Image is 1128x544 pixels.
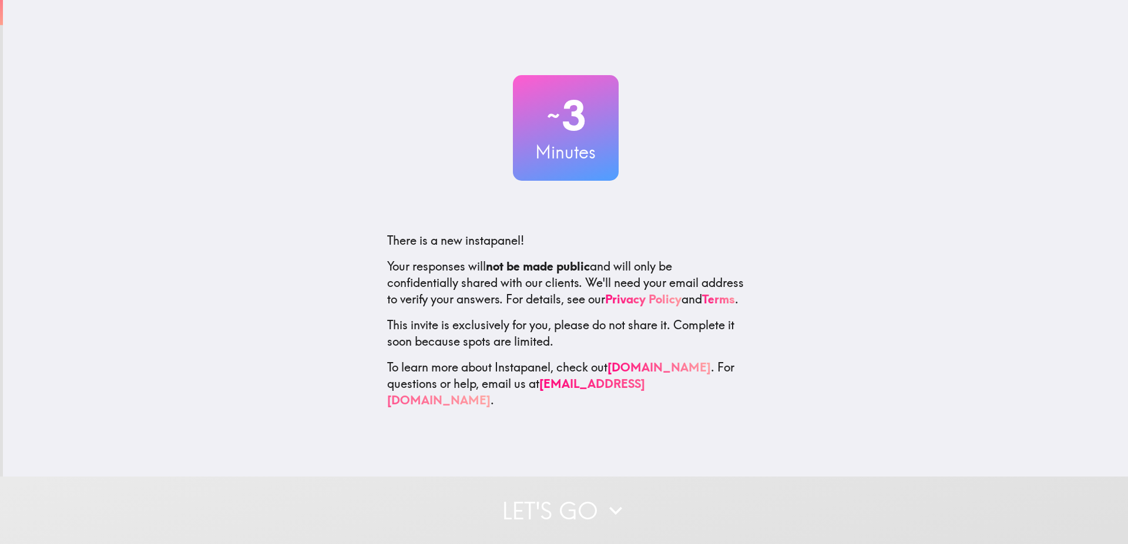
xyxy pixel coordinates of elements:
[387,233,524,248] span: There is a new instapanel!
[605,292,681,306] a: Privacy Policy
[486,259,590,273] b: not be made public
[545,98,562,133] span: ~
[607,360,711,374] a: [DOMAIN_NAME]
[387,359,744,408] p: To learn more about Instapanel, check out . For questions or help, email us at .
[513,140,619,164] h3: Minutes
[387,376,645,407] a: [EMAIL_ADDRESS][DOMAIN_NAME]
[702,292,735,306] a: Terms
[513,92,619,140] h2: 3
[387,258,744,308] p: Your responses will and will only be confidentially shared with our clients. We'll need your emai...
[387,317,744,350] p: This invite is exclusively for you, please do not share it. Complete it soon because spots are li...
